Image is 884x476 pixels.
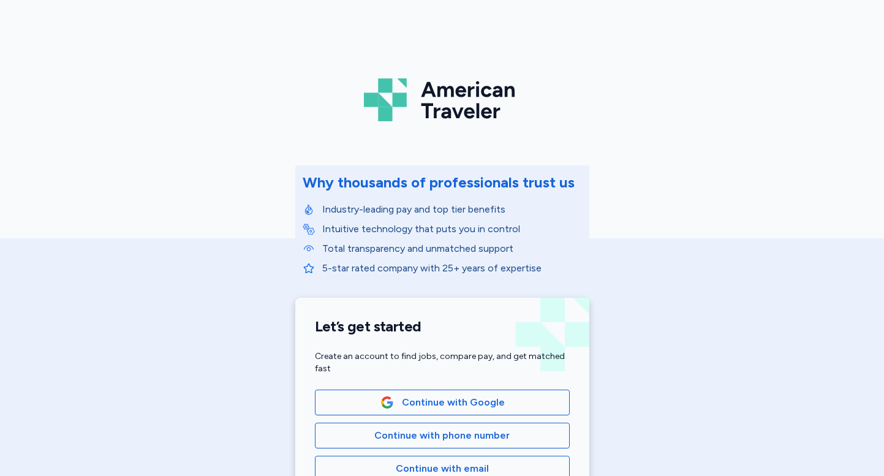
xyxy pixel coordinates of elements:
p: Industry-leading pay and top tier benefits [322,202,582,217]
span: Continue with email [396,461,489,476]
span: Continue with phone number [374,428,510,443]
button: Google LogoContinue with Google [315,390,570,415]
img: Google Logo [380,396,394,409]
p: Total transparency and unmatched support [322,241,582,256]
p: 5-star rated company with 25+ years of expertise [322,261,582,276]
button: Continue with phone number [315,423,570,448]
img: Logo [364,74,521,126]
span: Continue with Google [402,395,505,410]
div: Create an account to find jobs, compare pay, and get matched fast [315,350,570,375]
h1: Let’s get started [315,317,570,336]
div: Why thousands of professionals trust us [303,173,575,192]
p: Intuitive technology that puts you in control [322,222,582,236]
